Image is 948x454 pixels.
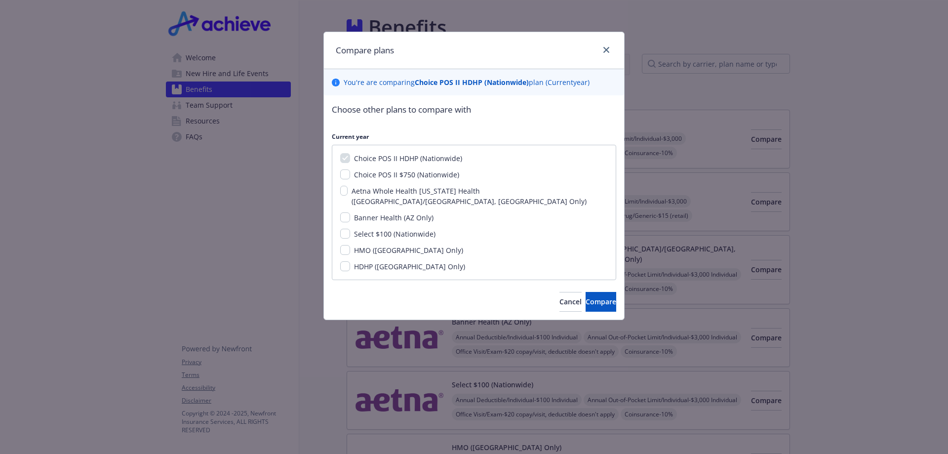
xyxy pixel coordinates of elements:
span: Compare [586,297,616,306]
a: close [600,44,612,56]
p: Current year [332,132,616,141]
span: HMO ([GEOGRAPHIC_DATA] Only) [354,246,463,255]
span: Choice POS II $750 (Nationwide) [354,170,459,179]
span: Cancel [559,297,582,306]
span: Select $100 (Nationwide) [354,229,435,239]
p: Choose other plans to compare with [332,103,616,116]
h1: Compare plans [336,44,394,57]
p: You ' re are comparing plan ( Current year) [344,77,590,87]
span: Aetna Whole Health [US_STATE] Health ([GEOGRAPHIC_DATA]/[GEOGRAPHIC_DATA], [GEOGRAPHIC_DATA] Only) [352,186,587,206]
span: Banner Health (AZ Only) [354,213,434,222]
button: Compare [586,292,616,312]
button: Cancel [559,292,582,312]
span: HDHP ([GEOGRAPHIC_DATA] Only) [354,262,465,271]
b: Choice POS II HDHP (Nationwide) [415,78,529,87]
span: Choice POS II HDHP (Nationwide) [354,154,462,163]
